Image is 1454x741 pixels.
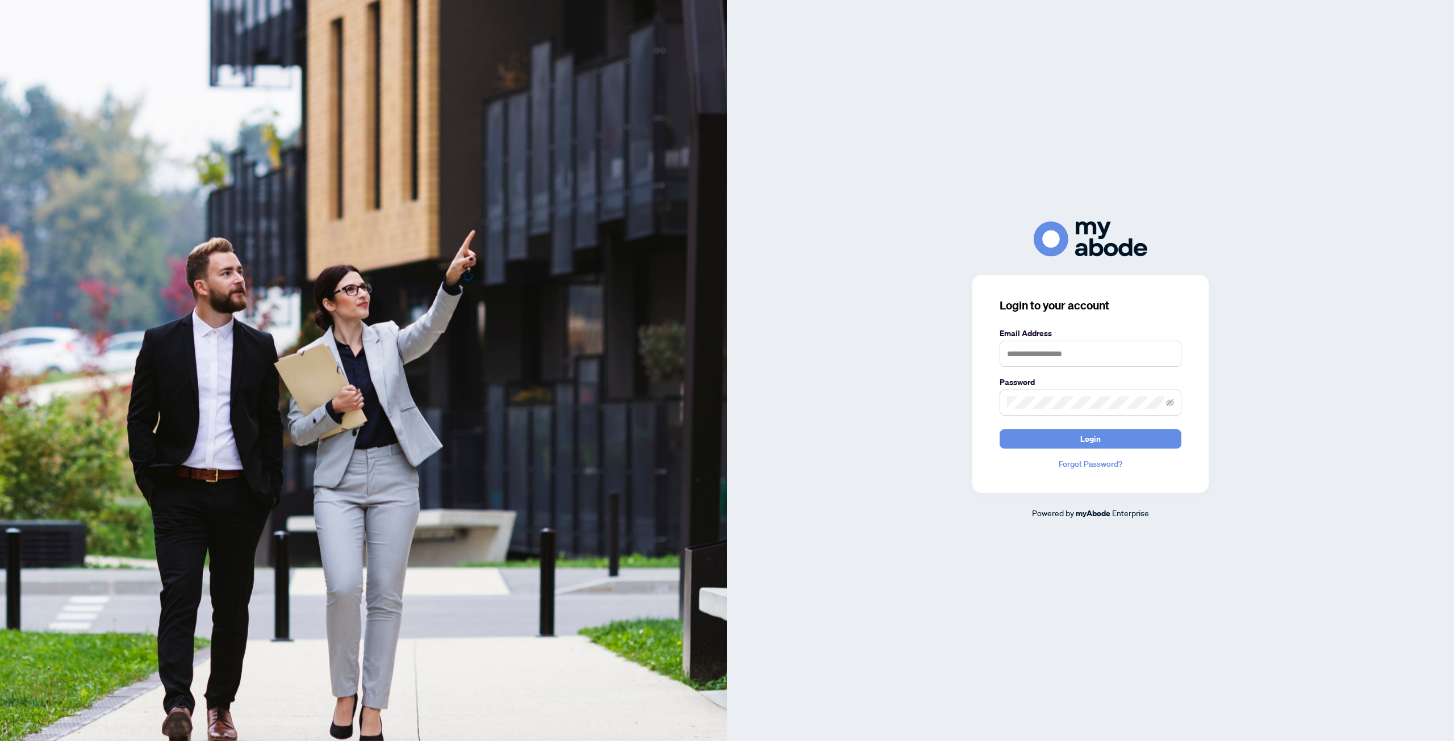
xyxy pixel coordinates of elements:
span: Enterprise [1112,508,1149,518]
span: eye-invisible [1166,399,1174,407]
a: myAbode [1076,507,1110,520]
span: Powered by [1032,508,1074,518]
label: Email Address [1000,327,1181,340]
button: Login [1000,429,1181,449]
h3: Login to your account [1000,298,1181,313]
label: Password [1000,376,1181,388]
a: Forgot Password? [1000,458,1181,470]
img: ma-logo [1034,221,1147,256]
span: Login [1080,430,1101,448]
